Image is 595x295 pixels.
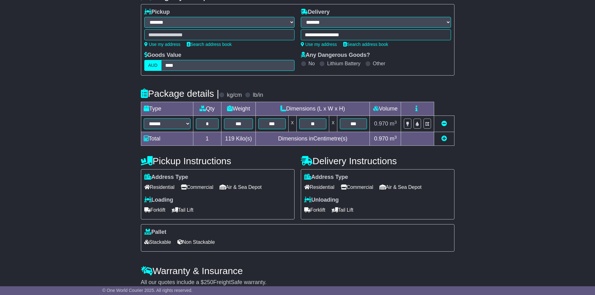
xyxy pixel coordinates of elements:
[301,42,337,47] a: Use my address
[394,120,397,125] sup: 3
[441,135,447,142] a: Add new item
[304,174,348,181] label: Address Type
[144,229,166,236] label: Pallet
[225,135,235,142] span: 119
[141,102,193,116] td: Type
[329,116,337,132] td: x
[144,205,166,215] span: Forklift
[181,182,213,192] span: Commercial
[374,120,388,127] span: 0.970
[374,135,388,142] span: 0.970
[394,135,397,140] sup: 3
[144,9,170,16] label: Pickup
[221,102,256,116] td: Weight
[177,237,215,247] span: Non Stackable
[141,156,295,166] h4: Pickup Instructions
[144,60,162,71] label: AUD
[144,237,171,247] span: Stackable
[390,135,397,142] span: m
[220,182,262,192] span: Air & Sea Depot
[343,42,388,47] a: Search address book
[144,182,175,192] span: Residential
[193,132,221,146] td: 1
[144,42,181,47] a: Use my address
[441,120,447,127] a: Remove this item
[301,156,454,166] h4: Delivery Instructions
[304,182,335,192] span: Residential
[221,132,256,146] td: Kilo(s)
[309,61,315,66] label: No
[256,102,370,116] td: Dimensions (L x W x H)
[379,182,422,192] span: Air & Sea Depot
[193,102,221,116] td: Qty
[373,61,385,66] label: Other
[304,205,325,215] span: Forklift
[144,174,188,181] label: Address Type
[301,9,330,16] label: Delivery
[141,88,219,99] h4: Package details |
[144,52,181,59] label: Goods Value
[144,197,173,204] label: Loading
[370,102,401,116] td: Volume
[141,266,454,276] h4: Warranty & Insurance
[141,279,454,286] div: All our quotes include a $ FreightSafe warranty.
[304,197,339,204] label: Unloading
[390,120,397,127] span: m
[256,132,370,146] td: Dimensions in Centimetre(s)
[253,92,263,99] label: lb/in
[102,288,193,293] span: © One World Courier 2025. All rights reserved.
[187,42,232,47] a: Search address book
[327,61,360,66] label: Lithium Battery
[341,182,373,192] span: Commercial
[332,205,354,215] span: Tail Lift
[172,205,194,215] span: Tail Lift
[288,116,296,132] td: x
[227,92,242,99] label: kg/cm
[204,279,213,285] span: 250
[301,52,370,59] label: Any Dangerous Goods?
[141,132,193,146] td: Total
